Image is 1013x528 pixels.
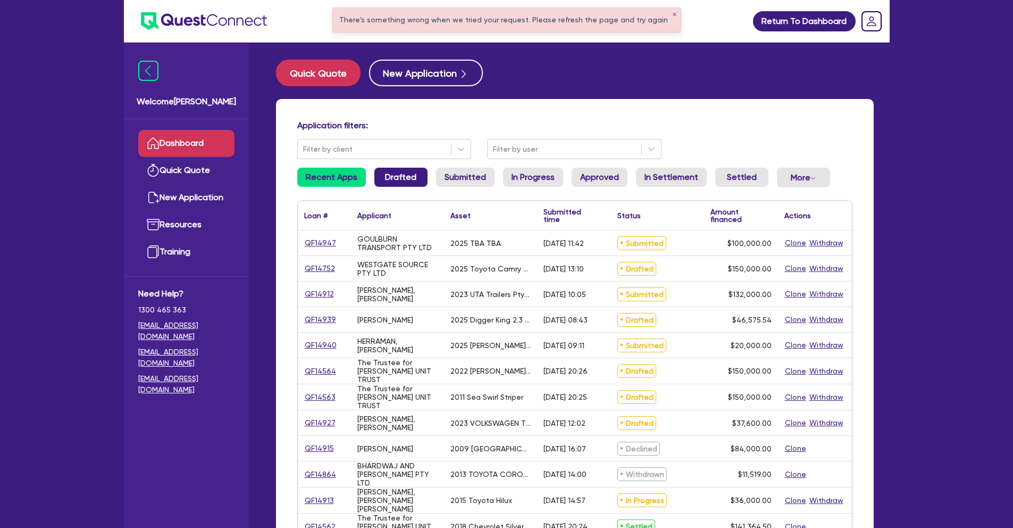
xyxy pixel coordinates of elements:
button: Withdraw [809,237,844,249]
button: Clone [784,494,807,507]
span: Drafted [617,416,656,430]
div: [DATE] 13:10 [543,265,584,273]
span: Drafted [617,390,656,404]
div: [DATE] 16:07 [543,444,586,453]
div: [DATE] 20:26 [543,367,588,375]
button: Dropdown toggle [777,168,830,187]
button: Withdraw [809,262,844,275]
button: Clone [784,468,807,481]
a: In Progress [503,168,563,187]
img: quest-connect-logo-blue [141,12,267,30]
button: Withdraw [809,494,844,507]
div: Amount financed [710,208,772,223]
span: Submitted [617,287,666,301]
a: QF14927 [304,417,336,429]
span: $37,600.00 [732,419,772,427]
div: [DATE] 14:00 [543,470,587,478]
div: 2023 UTA Trailers Pty Ltd [PERSON_NAME] Float Trailer [450,290,531,299]
a: In Settlement [636,168,707,187]
button: ✕ [672,12,676,18]
img: training [147,245,160,258]
span: $11,519.00 [738,470,772,478]
img: quick-quote [147,164,160,177]
button: Quick Quote [276,60,361,86]
h4: Application filters: [297,120,852,130]
span: 1300 465 363 [138,304,235,316]
a: Approved [572,168,627,187]
a: [EMAIL_ADDRESS][DOMAIN_NAME] [138,373,235,395]
span: $46,575.54 [732,316,772,324]
span: Withdrawn [617,467,667,481]
a: Quick Quote [138,157,235,184]
div: [DATE] 10:05 [543,290,586,299]
a: QF14912 [304,288,334,300]
span: Submitted [617,236,666,250]
div: 2015 Toyota Hilux [450,496,512,505]
div: Status [617,212,641,219]
div: [DATE] 08:43 [543,316,588,324]
a: QF14940 [304,339,337,351]
div: [PERSON_NAME] [357,316,413,324]
span: Drafted [617,364,656,378]
span: $100,000.00 [727,239,772,247]
div: [PERSON_NAME], [PERSON_NAME] [357,286,438,303]
a: QF14913 [304,494,334,507]
div: The Trustee for [PERSON_NAME] UNIT TRUST [357,358,438,384]
div: [DATE] 12:02 [543,419,585,427]
div: 2025 TBA TBA [450,239,501,247]
div: [DATE] 14:57 [543,496,585,505]
div: Submitted time [543,208,595,223]
span: $20,000.00 [731,341,772,350]
button: Clone [784,417,807,429]
div: WESTGATE SOURCE PTY LTD [357,260,438,277]
div: Asset [450,212,471,219]
span: $150,000.00 [728,393,772,401]
div: 2022 [PERSON_NAME] R44 RAVEN [450,367,531,375]
span: Drafted [617,262,656,276]
div: 2013 TOYOTA COROLLA [450,470,531,478]
button: Withdraw [809,417,844,429]
a: QF14752 [304,262,336,275]
button: Withdraw [809,288,844,300]
button: Clone [784,237,807,249]
div: [PERSON_NAME] [357,444,413,453]
a: Training [138,238,235,266]
a: [EMAIL_ADDRESS][DOMAIN_NAME] [138,346,235,369]
a: QF14563 [304,391,336,403]
button: Clone [784,288,807,300]
a: Drafted [374,168,428,187]
img: icon-menu-close [138,61,158,81]
div: Applicant [357,212,391,219]
div: 2025 Toyota Camry Hybrid [450,265,531,273]
button: Clone [784,313,807,326]
button: Clone [784,339,807,351]
span: Drafted [617,313,656,327]
button: Withdraw [809,339,844,351]
img: new-application [147,191,160,204]
a: Dashboard [138,130,235,157]
span: Welcome [PERSON_NAME] [137,95,236,108]
a: QF14564 [304,365,337,377]
button: Withdraw [809,313,844,326]
div: 2025 Digger King 2.3 King Pro Pack [450,316,531,324]
div: GOULBURN TRANSPORT PTY LTD [357,235,438,252]
div: BHARDWAJ AND [PERSON_NAME] PTY LTD [357,461,438,487]
a: New Application [138,184,235,211]
button: Clone [784,442,807,455]
button: Withdraw [809,391,844,403]
a: [EMAIL_ADDRESS][DOMAIN_NAME] [138,320,235,342]
img: resources [147,218,160,231]
span: Submitted [617,339,666,352]
button: Withdraw [809,365,844,377]
button: Clone [784,262,807,275]
div: [PERSON_NAME], [PERSON_NAME] [357,415,438,432]
a: Resources [138,211,235,238]
a: Dropdown toggle [858,7,885,35]
a: QF14939 [304,313,337,326]
span: $150,000.00 [728,367,772,375]
button: Clone [784,391,807,403]
div: HERRAMAN, [PERSON_NAME] [357,337,438,354]
a: QF14864 [304,468,337,481]
div: 2009 [GEOGRAPHIC_DATA] 2009 Kenworth 402 Tipper [450,444,531,453]
button: Clone [784,365,807,377]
